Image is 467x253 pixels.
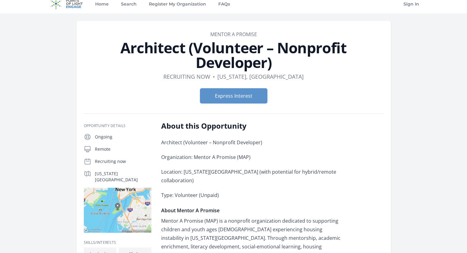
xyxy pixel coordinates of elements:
h2: About this Opportunity [161,121,341,131]
dd: [US_STATE], [GEOGRAPHIC_DATA] [217,72,304,81]
h4: About Mentor A Promise [161,207,341,214]
h3: Opportunity Details [84,123,151,128]
a: Mentor A Promise [210,31,257,38]
p: Architect (Volunteer – Nonprofit Developer) [161,138,341,147]
button: Express Interest [200,88,267,104]
dd: Recruiting now [163,72,210,81]
p: Ongoing [95,134,151,140]
h1: Architect (Volunteer – Nonprofit Developer) [84,40,383,70]
img: Map [84,188,151,233]
h3: Skills/Interests [84,240,151,245]
p: Organization: Mentor A Promise (MAP) [161,153,341,161]
p: Type: Volunteer (Unpaid) [161,191,341,199]
p: [US_STATE][GEOGRAPHIC_DATA] [95,171,151,183]
p: Location: [US_STATE][GEOGRAPHIC_DATA] (with potential for hybrid/remote collaboration) [161,168,341,185]
p: Remote [95,146,151,152]
p: Recruiting now [95,158,151,164]
div: • [213,72,215,81]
